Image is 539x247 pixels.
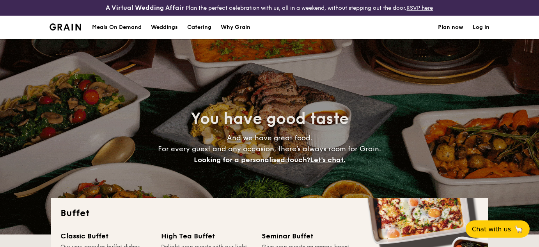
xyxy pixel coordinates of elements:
[183,16,216,39] a: Catering
[87,16,146,39] a: Meals On Demand
[221,16,250,39] div: Why Grain
[50,23,81,30] img: Grain
[514,225,523,234] span: 🦙
[473,16,489,39] a: Log in
[438,16,463,39] a: Plan now
[106,3,184,13] h4: A Virtual Wedding Affair
[262,231,353,242] div: Seminar Buffet
[216,16,255,39] a: Why Grain
[310,156,346,164] span: Let's chat.
[146,16,183,39] a: Weddings
[472,226,511,233] span: Chat with us
[92,16,142,39] div: Meals On Demand
[60,207,479,220] h2: Buffet
[90,3,449,13] div: Plan the perfect celebration with us, all in a weekend, without stepping out the door.
[50,23,81,30] a: Logotype
[194,156,310,164] span: Looking for a personalised touch?
[60,231,152,242] div: Classic Buffet
[158,134,381,164] span: And we have great food. For every guest and any occasion, there’s always room for Grain.
[466,220,530,238] button: Chat with us🦙
[191,109,349,128] span: You have good taste
[187,16,211,39] h1: Catering
[406,5,433,11] a: RSVP here
[161,231,252,242] div: High Tea Buffet
[151,16,178,39] div: Weddings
